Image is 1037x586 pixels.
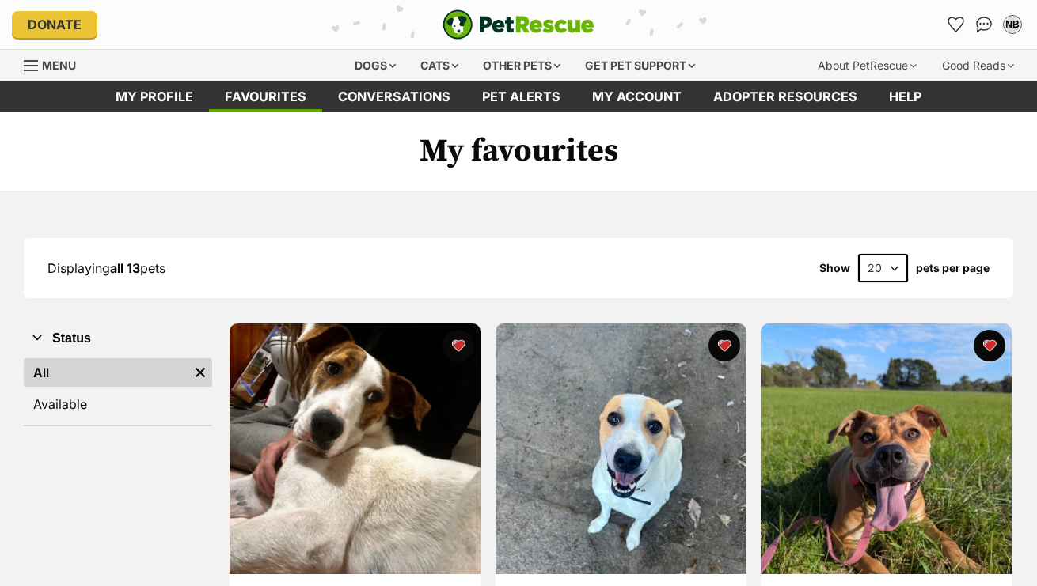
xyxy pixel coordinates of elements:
iframe: Help Scout Beacon - Open [922,507,1005,554]
a: Favourites [209,81,322,112]
div: About PetRescue [807,50,928,81]
ul: Account quick links [943,12,1025,37]
span: Menu [42,59,76,72]
button: favourite [974,330,1005,361]
a: Menu [24,50,87,78]
strong: all 13 [110,260,140,276]
div: Other pets [472,50,572,81]
a: Donate [12,11,97,38]
img: chat-41dd97257d64d25036548639549fe6c8038ab92f7586957e7f3b1b290dea8141.svg [976,17,993,32]
a: My profile [100,81,209,112]
img: Boo [761,323,1012,574]
a: All [24,358,188,387]
div: Dogs [344,50,407,81]
div: Get pet support [574,50,706,81]
div: Good Reads [931,50,1025,81]
a: Favourites [943,12,968,37]
a: PetRescue [443,9,594,40]
span: Show [819,262,850,274]
div: Cats [409,50,469,81]
a: conversations [322,81,466,112]
img: Hank [230,323,481,574]
div: NB [1005,17,1020,32]
a: Remove filter [188,358,212,387]
button: Status [24,328,212,349]
button: favourite [708,330,739,361]
button: My account [1000,12,1025,37]
a: Adopter resources [697,81,873,112]
div: Status [24,355,212,425]
img: logo-e224e6f780fb5917bec1dbf3a21bbac754714ae5b6737aabdf751b685950b380.svg [443,9,594,40]
a: Conversations [971,12,997,37]
a: Help [873,81,937,112]
img: Max [496,323,746,574]
a: Pet alerts [466,81,576,112]
label: pets per page [916,262,990,274]
button: favourite [443,330,474,361]
a: My account [576,81,697,112]
span: Displaying pets [47,260,165,276]
a: Available [24,390,212,418]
